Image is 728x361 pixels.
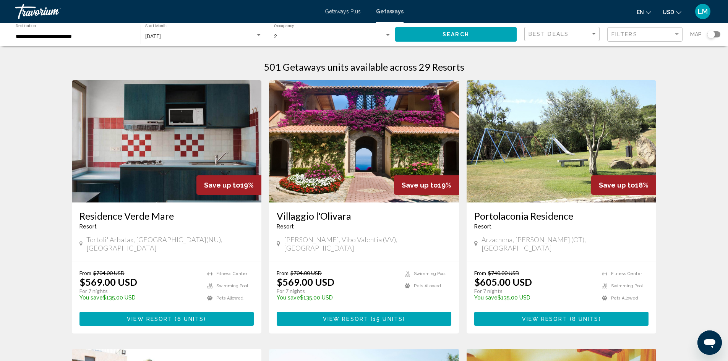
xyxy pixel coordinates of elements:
[394,175,459,195] div: 19%
[264,61,464,73] h1: 501 Getaways units available across 29 Resorts
[284,235,451,252] span: [PERSON_NAME], Vibo Valentia (VV), [GEOGRAPHIC_DATA]
[79,295,103,301] span: You save
[79,288,200,295] p: For 7 nights
[414,283,441,288] span: Pets Allowed
[177,316,204,322] span: 6 units
[467,80,657,202] img: 1348O01X.jpg
[697,330,722,355] iframe: Button to launch messaging window
[611,271,642,276] span: Fitness Center
[172,316,206,322] span: ( )
[323,316,368,322] span: View Resort
[145,33,161,39] span: [DATE]
[698,8,708,15] span: LM
[79,223,97,230] span: Resort
[79,276,137,288] p: $569.00 USD
[277,295,397,301] p: $135.00 USD
[127,316,172,322] span: View Resort
[277,223,294,230] span: Resort
[663,6,681,18] button: Change currency
[216,283,248,288] span: Swimming Pool
[93,270,125,276] span: $704.00 USD
[474,210,649,222] a: Portolaconia Residence
[277,312,451,326] button: View Resort(15 units)
[482,235,649,252] span: Arzachena, [PERSON_NAME] (OT), [GEOGRAPHIC_DATA]
[637,6,651,18] button: Change language
[599,181,635,189] span: Save up to
[204,181,240,189] span: Save up to
[395,27,517,41] button: Search
[567,316,601,322] span: ( )
[402,181,438,189] span: Save up to
[591,175,656,195] div: 18%
[216,271,247,276] span: Fitness Center
[488,270,519,276] span: $740.00 USD
[277,210,451,222] a: Villaggio l'Olivara
[79,270,91,276] span: From
[474,223,491,230] span: Resort
[529,31,597,37] mat-select: Sort by
[277,276,334,288] p: $569.00 USD
[611,31,637,37] span: Filters
[611,283,643,288] span: Swimming Pool
[79,210,254,222] a: Residence Verde Mare
[572,316,599,322] span: 8 units
[368,316,405,322] span: ( )
[72,80,262,202] img: 2963I01X.jpg
[277,270,289,276] span: From
[474,288,595,295] p: For 7 nights
[474,312,649,326] button: View Resort(8 units)
[693,3,713,19] button: User Menu
[15,4,317,19] a: Travorium
[522,316,567,322] span: View Resort
[663,9,674,15] span: USD
[474,295,595,301] p: $135.00 USD
[611,296,638,301] span: Pets Allowed
[443,32,469,38] span: Search
[277,295,300,301] span: You save
[474,276,532,288] p: $605.00 USD
[607,27,683,42] button: Filter
[690,29,702,40] span: Map
[637,9,644,15] span: en
[325,8,361,15] a: Getaways Plus
[277,288,397,295] p: For 7 nights
[269,80,459,202] img: 3248E01X.jpg
[474,270,486,276] span: From
[474,295,498,301] span: You save
[290,270,322,276] span: $704.00 USD
[86,235,254,252] span: Tortoli' Arbatax, [GEOGRAPHIC_DATA](NU), [GEOGRAPHIC_DATA]
[529,31,569,37] span: Best Deals
[79,295,200,301] p: $135.00 USD
[414,271,446,276] span: Swimming Pool
[216,296,243,301] span: Pets Allowed
[373,316,403,322] span: 15 units
[79,312,254,326] button: View Resort(6 units)
[274,33,277,39] span: 2
[376,8,404,15] a: Getaways
[196,175,261,195] div: 19%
